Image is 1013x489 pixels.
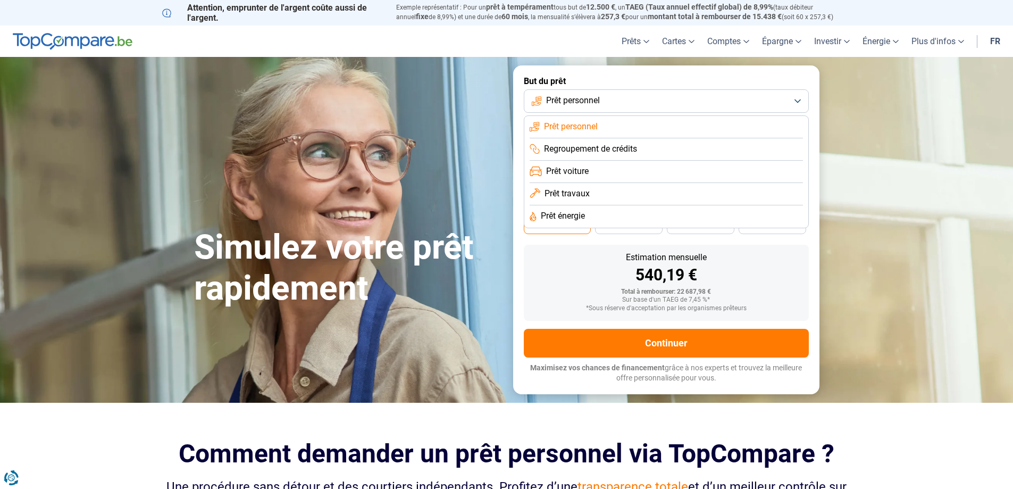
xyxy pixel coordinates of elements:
a: Investir [808,26,856,57]
span: 36 mois [617,223,641,229]
label: But du prêt [524,76,809,86]
span: fixe [416,12,429,21]
div: 540,19 € [532,267,800,283]
span: Maximisez vos chances de financement [530,363,665,372]
div: Estimation mensuelle [532,253,800,262]
h1: Simulez votre prêt rapidement [194,227,500,309]
span: Prêt énergie [541,210,585,222]
p: Attention, emprunter de l'argent coûte aussi de l'argent. [162,3,383,23]
h2: Comment demander un prêt personnel via TopCompare ? [162,439,851,468]
span: Prêt travaux [545,188,590,200]
span: 12.500 € [586,3,615,11]
span: 24 mois [761,223,784,229]
div: *Sous réserve d'acceptation par les organismes prêteurs [532,305,800,312]
img: TopCompare [13,33,132,50]
span: montant total à rembourser de 15.438 € [648,12,782,21]
div: Sur base d'un TAEG de 7,45 %* [532,296,800,304]
button: Continuer [524,329,809,358]
a: fr [984,26,1007,57]
span: TAEG (Taux annuel effectif global) de 8,99% [625,3,773,11]
button: Prêt personnel [524,89,809,113]
a: Énergie [856,26,905,57]
div: Total à rembourser: 22 687,98 € [532,288,800,296]
a: Cartes [656,26,701,57]
a: Épargne [756,26,808,57]
a: Comptes [701,26,756,57]
span: 30 mois [689,223,713,229]
a: Prêts [615,26,656,57]
span: 257,3 € [601,12,625,21]
a: Plus d'infos [905,26,970,57]
span: Regroupement de crédits [544,143,637,155]
span: Prêt personnel [544,121,598,132]
span: Prêt personnel [546,95,600,106]
span: 42 mois [546,223,569,229]
p: grâce à nos experts et trouvez la meilleure offre personnalisée pour vous. [524,363,809,384]
span: Prêt voiture [546,165,589,177]
p: Exemple représentatif : Pour un tous but de , un (taux débiteur annuel de 8,99%) et une durée de ... [396,3,851,22]
span: 60 mois [501,12,528,21]
span: prêt à tempérament [486,3,554,11]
